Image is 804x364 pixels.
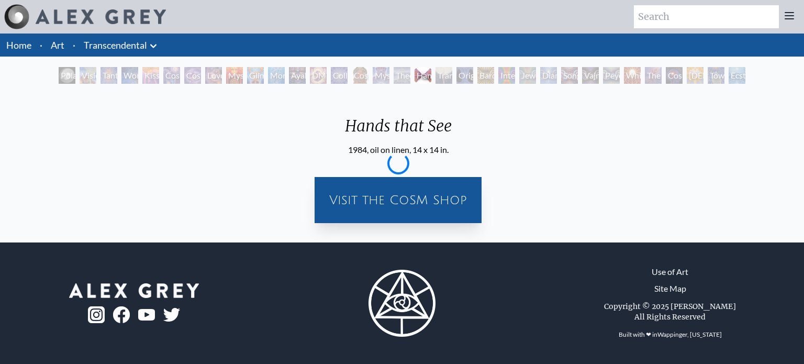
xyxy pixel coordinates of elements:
[729,67,745,84] div: Ecstasy
[6,39,31,51] a: Home
[624,67,641,84] div: White Light
[226,67,243,84] div: Mysteriosa 2
[88,306,105,323] img: ig-logo.png
[337,144,460,156] div: 1984, oil on linen, 14 x 14 in.
[708,67,724,84] div: Toward the One
[331,67,348,84] div: Collective Vision
[456,67,473,84] div: Original Face
[138,309,155,321] img: youtube-logo.png
[289,67,306,84] div: Ayahuasca Visitation
[657,330,722,338] a: Wappinger, [US_STATE]
[163,308,180,322] img: twitter-logo.png
[310,67,327,84] div: DMT - The Spirit Molecule
[603,67,620,84] div: Peyote Being
[582,67,599,84] div: Vajra Being
[51,38,64,52] a: Art
[80,67,96,84] div: Visionary Origin of Language
[352,67,368,84] div: Cosmic [DEMOGRAPHIC_DATA]
[163,67,180,84] div: Cosmic Creativity
[604,301,736,312] div: Copyright © 2025 [PERSON_NAME]
[498,67,515,84] div: Interbeing
[373,67,389,84] div: Mystic Eye
[394,67,410,84] div: Theologue
[519,67,536,84] div: Jewel Being
[477,67,494,84] div: Bardo Being
[142,67,159,84] div: Kiss of the [MEDICAL_DATA]
[561,67,578,84] div: Song of Vajra Being
[645,67,662,84] div: The Great Turn
[100,67,117,84] div: Tantra
[69,34,80,57] li: ·
[84,38,147,52] a: Transcendental
[652,266,688,278] a: Use of Art
[337,116,460,144] div: Hands that See
[59,67,75,84] div: Polar Unity Spiral
[121,67,138,84] div: Wonder
[687,67,703,84] div: [DEMOGRAPHIC_DATA]
[415,67,431,84] div: Hands that See
[654,282,686,295] a: Site Map
[321,183,475,217] a: Visit the CoSM Shop
[634,5,779,28] input: Search
[184,67,201,84] div: Cosmic Artist
[36,34,47,57] li: ·
[247,67,264,84] div: Glimpsing the Empyrean
[113,306,130,323] img: fb-logo.png
[615,326,726,343] div: Built with ❤ in
[205,67,222,84] div: Love is a Cosmic Force
[540,67,557,84] div: Diamond Being
[634,312,706,322] div: All Rights Reserved
[666,67,683,84] div: Cosmic Consciousness
[435,67,452,84] div: Transfiguration
[268,67,285,84] div: Monochord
